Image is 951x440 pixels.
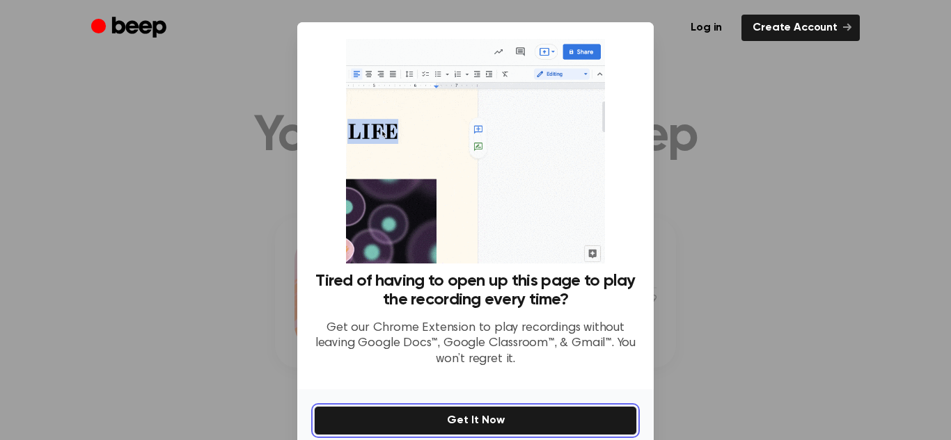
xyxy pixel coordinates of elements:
img: Beep extension in action [346,39,604,263]
a: Create Account [741,15,860,41]
h3: Tired of having to open up this page to play the recording every time? [314,272,637,309]
a: Log in [679,15,733,41]
a: Beep [91,15,170,42]
button: Get It Now [314,406,637,435]
p: Get our Chrome Extension to play recordings without leaving Google Docs™, Google Classroom™, & Gm... [314,320,637,368]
